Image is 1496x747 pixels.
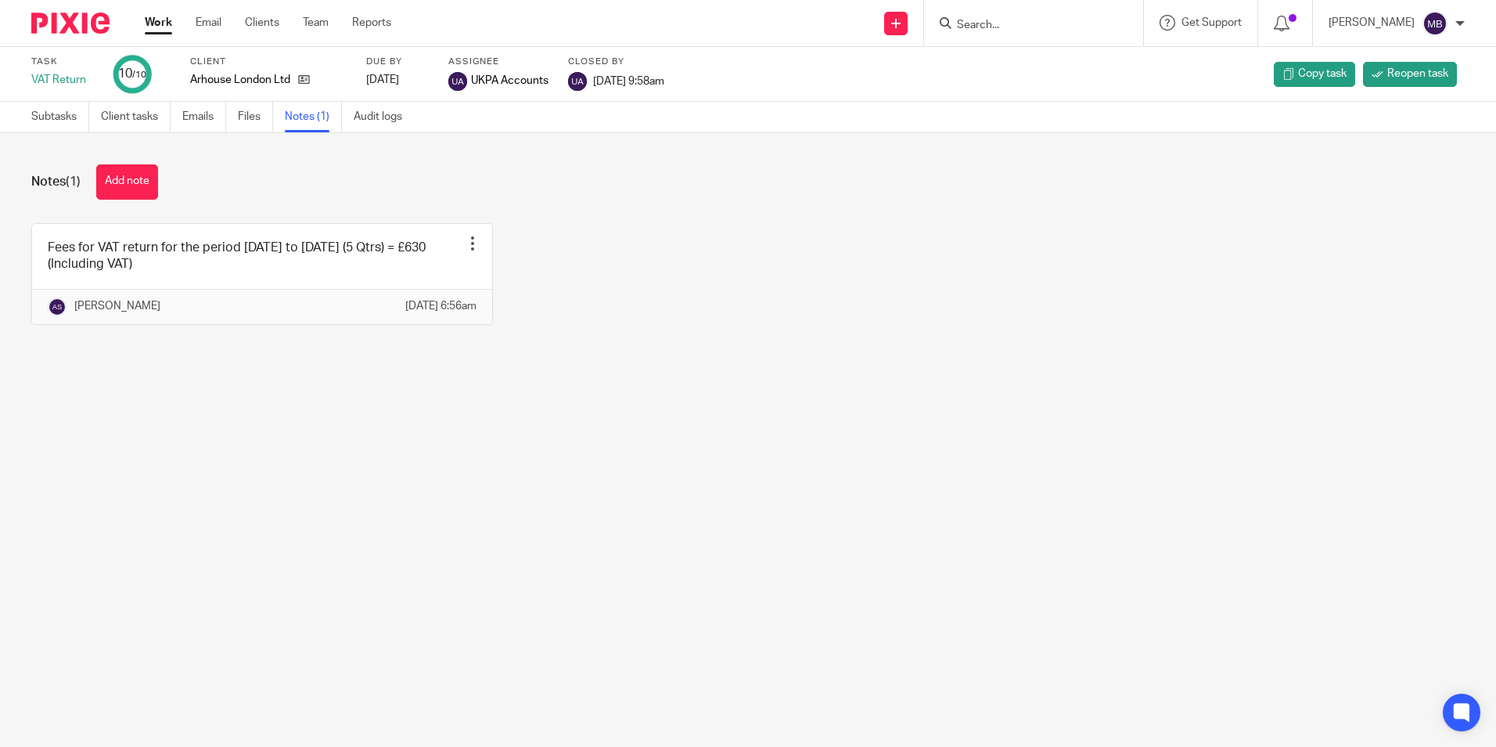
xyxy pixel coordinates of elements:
span: Reopen task [1387,66,1448,81]
a: Subtasks [31,102,89,132]
span: Copy task [1298,66,1347,81]
a: Copy task [1274,62,1355,87]
a: Email [196,15,221,31]
span: [DATE] 9:58am [593,75,664,86]
img: svg%3E [448,72,467,91]
label: Closed by [568,56,664,68]
p: [PERSON_NAME] [74,298,160,314]
label: Task [31,56,94,68]
span: (1) [66,175,81,188]
img: svg%3E [48,298,67,316]
p: [PERSON_NAME] [1329,15,1415,31]
a: Notes (1) [285,102,342,132]
a: Files [238,102,273,132]
div: [DATE] [366,72,429,88]
label: Due by [366,56,429,68]
span: UKPA Accounts [471,73,548,88]
div: 10 [118,65,146,83]
input: Search [955,19,1096,33]
h1: Notes [31,174,81,190]
a: Clients [245,15,279,31]
a: Emails [182,102,226,132]
label: Client [190,56,347,68]
a: Reopen task [1363,62,1457,87]
a: Team [303,15,329,31]
img: svg%3E [1422,11,1447,36]
a: Client tasks [101,102,171,132]
img: svg%3E [568,72,587,91]
label: Assignee [448,56,548,68]
a: Audit logs [354,102,414,132]
small: /10 [132,70,146,79]
p: [DATE] 6:56am [405,298,476,314]
span: Get Support [1181,17,1242,28]
a: Reports [352,15,391,31]
a: Work [145,15,172,31]
img: Pixie [31,13,110,34]
div: VAT Return [31,72,94,88]
button: Add note [96,164,158,200]
p: Arhouse London Ltd [190,72,290,88]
